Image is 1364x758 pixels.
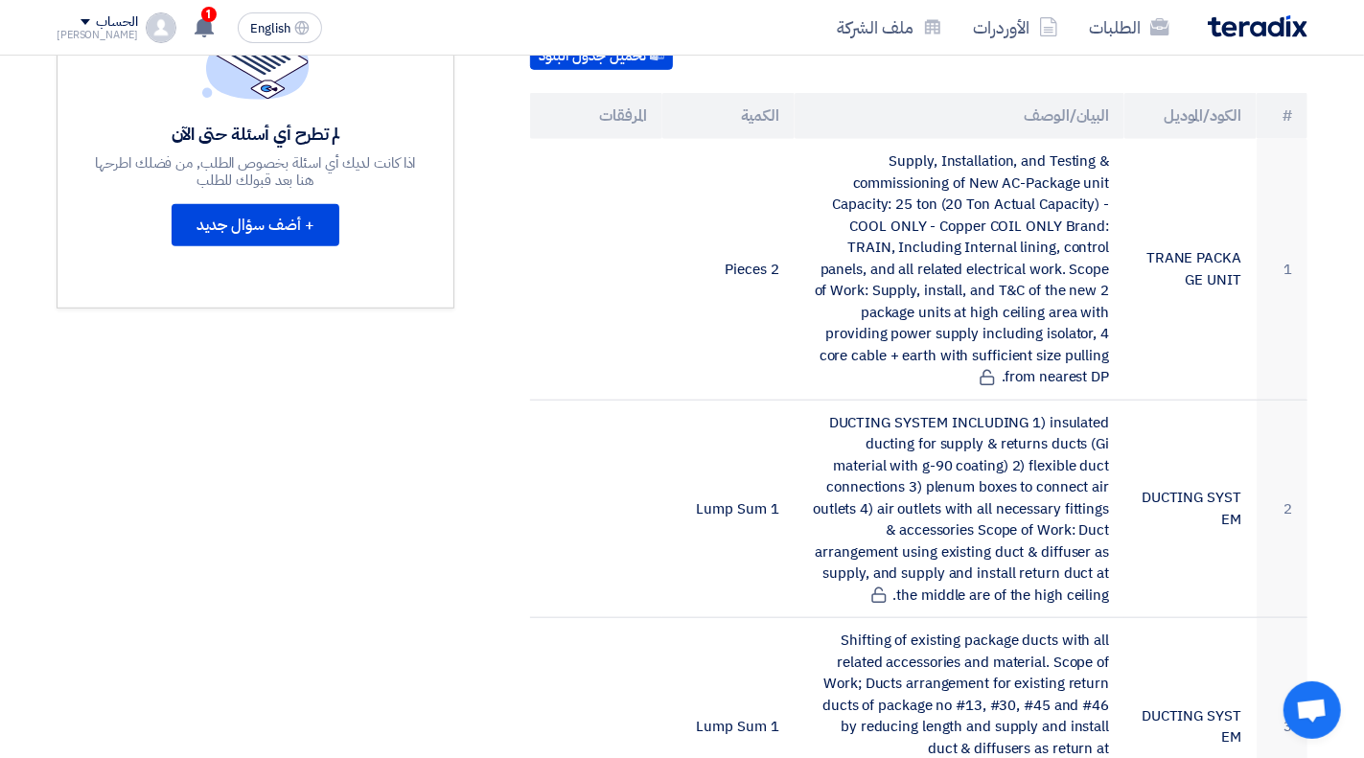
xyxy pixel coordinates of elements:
a: الأوردرات [958,5,1074,50]
div: لم تطرح أي أسئلة حتى الآن [93,123,419,145]
th: المرفقات [530,93,662,139]
button: English [238,12,322,43]
span: 1 [201,7,217,22]
a: الطلبات [1074,5,1185,50]
div: الحساب [96,14,137,31]
td: Supply, Installation, and Testing & commissioning of New AC-Package unit Capacity: 25 ton (20 Ton... [795,139,1125,400]
th: الكمية [662,93,795,139]
th: الكود/الموديل [1124,93,1257,139]
td: 2 Pieces [662,139,795,400]
th: البيان/الوصف [795,93,1125,139]
td: 1 [1257,139,1307,400]
td: DUCTING SYSTEM [1124,400,1257,618]
span: English [250,22,290,35]
div: اذا كانت لديك أي اسئلة بخصوص الطلب, من فضلك اطرحها هنا بعد قبولك للطلب [93,154,419,189]
a: ملف الشركة [821,5,958,50]
td: 1 Lump Sum [662,400,795,618]
a: Open chat [1283,681,1341,739]
img: profile_test.png [146,12,176,43]
th: # [1257,93,1307,139]
td: TRANE PACKAGE UNIT [1124,139,1257,400]
td: DUCTING SYSTEM INCLUDING 1) insulated ducting for supply & returns ducts (Gi material with g-90 c... [795,400,1125,618]
button: + أضف سؤال جديد [172,204,339,246]
div: [PERSON_NAME] [57,30,138,40]
td: 2 [1257,400,1307,618]
img: Teradix logo [1208,15,1307,37]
